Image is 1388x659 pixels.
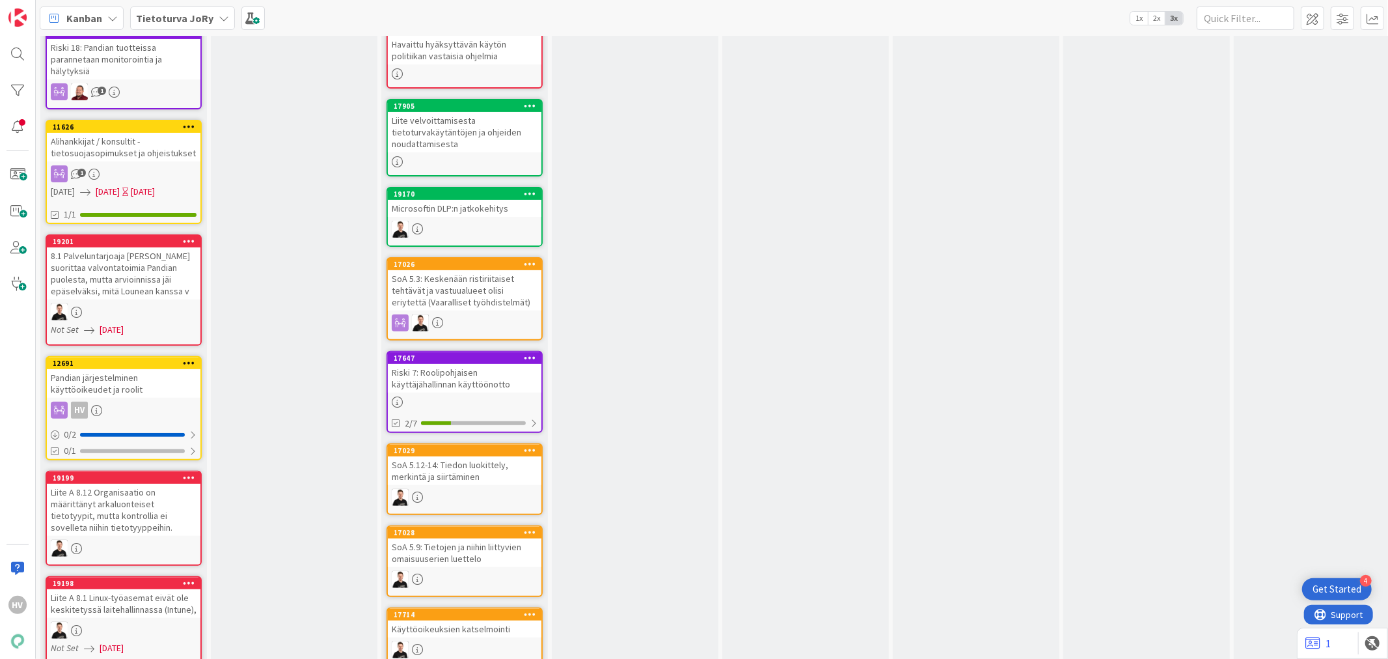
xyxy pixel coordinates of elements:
[51,303,68,320] img: JV
[388,188,541,217] div: 19170Microsoftin DLP:n jatkokehitys
[388,270,541,311] div: SoA 5.3: Keskenään ristiriitaiset tehtävät ja vastuualueet olisi eriytettä (Vaaralliset työhdiste...
[53,473,200,483] div: 19199
[387,99,543,176] a: 17905Liite velvoittamisesta tietoturvakäytäntöjen ja ohjeiden noudattamisesta
[136,12,213,25] b: Tietoturva JoRy
[47,427,200,443] div: 0/2
[388,527,541,539] div: 17028
[51,540,68,557] img: JV
[77,169,86,177] span: 1
[412,315,429,331] img: JV
[53,122,200,132] div: 11626
[47,369,200,398] div: Pandian järjestelminen käyttöoikeudet ja roolit
[388,445,541,456] div: 17029
[47,578,200,618] div: 19198Liite A 8.1 Linux-työasemat eivät ole keskitetyssä laitehallinnassa (Intune),
[387,257,543,341] a: 17026SoA 5.3: Keskenään ristiriitaiset tehtävät ja vastuualueet olisi eriytettä (Vaaralliset työh...
[388,489,541,506] div: JV
[387,23,543,89] a: Havaittu hyäksyttävän käytön politiikan vastaisia ohjelmia
[387,443,543,515] a: 17029SoA 5.12-14: Tiedon luokittely, merkintä ja siirtäminenJV
[8,596,27,614] div: HV
[53,237,200,246] div: 19201
[388,259,541,311] div: 17026SoA 5.3: Keskenään ristiriitaiset tehtävät ja vastuualueet olisi eriytettä (Vaaralliset työh...
[96,185,120,199] span: [DATE]
[47,358,200,369] div: 12691
[394,610,541,619] div: 17714
[388,641,541,658] div: JV
[47,236,200,247] div: 19201
[46,471,202,566] a: 19199Liite A 8.12 Organisaatio on määrittänyt arkaluonteiset tietotyypit, mutta kontrollia ei sov...
[394,102,541,111] div: 17905
[46,26,202,109] a: 17094Riski 18: Pandian tuotteissa parannetaan monitorointia ja hälytyksiäJS
[64,444,76,458] span: 0/1
[47,358,200,398] div: 12691Pandian järjestelminen käyttöoikeudet ja roolit
[47,39,200,79] div: Riski 18: Pandian tuotteissa parannetaan monitorointia ja hälytyksiä
[47,622,200,639] div: JV
[394,189,541,199] div: 19170
[388,364,541,393] div: Riski 7: Roolipohjaisen käyttäjähallinnan käyttöönotto
[405,417,417,430] span: 2/7
[47,472,200,484] div: 19199
[392,221,409,238] img: JV
[46,356,202,460] a: 12691Pandian järjestelminen käyttöoikeudet ja roolitHV0/20/1
[51,622,68,639] img: JV
[388,36,541,64] div: Havaittu hyäksyttävän käytön politiikan vastaisia ohjelmia
[394,446,541,455] div: 17029
[394,260,541,269] div: 17026
[1305,636,1331,651] a: 1
[8,632,27,651] img: avatar
[394,354,541,363] div: 17647
[394,528,541,537] div: 17028
[388,539,541,567] div: SoA 5.9: Tietojen ja niihin liittyvien omaisuuserien luettelo
[388,352,541,393] div: 17647Riski 7: Roolipohjaisen käyttäjähallinnan käyttöönotto
[66,10,102,26] span: Kanban
[392,641,409,658] img: JV
[100,323,124,337] span: [DATE]
[47,247,200,300] div: 8.1 Palveluntarjoaja [PERSON_NAME] suorittaa valvontatoimia Pandian puolesta, mutta arvioinnissa ...
[392,571,409,588] img: JV
[47,303,200,320] div: JV
[388,456,541,485] div: SoA 5.12-14: Tiedon luokittely, merkintä ja siirtäminen
[1313,583,1361,596] div: Get Started
[100,641,124,655] span: [DATE]
[388,112,541,152] div: Liite velvoittamisesta tietoturvakäytäntöjen ja ohjeiden noudattamisesta
[47,121,200,161] div: 11626Alihankkijat / konsultit - tietosuojasopimukset ja ohjeistukset
[131,185,155,199] div: [DATE]
[388,315,541,331] div: JV
[387,351,543,433] a: 17647Riski 7: Roolipohjaisen käyttäjähallinnan käyttöönotto2/7
[98,87,106,95] span: 1
[388,571,541,588] div: JV
[47,121,200,133] div: 11626
[64,208,76,221] span: 1/1
[1148,12,1165,25] span: 2x
[53,579,200,588] div: 19198
[71,402,88,419] div: HV
[47,402,200,419] div: HV
[27,2,59,18] span: Support
[388,221,541,238] div: JV
[388,188,541,200] div: 19170
[71,83,88,100] img: JS
[388,352,541,364] div: 17647
[47,589,200,618] div: Liite A 8.1 Linux-työasemat eivät ole keskitetyssä laitehallinnassa (Intune),
[53,359,200,368] div: 12691
[46,234,202,346] a: 192018.1 Palveluntarjoaja [PERSON_NAME] suorittaa valvontatoimia Pandian puolesta, mutta arvioinn...
[46,120,202,224] a: 11626Alihankkijat / konsultit - tietosuojasopimukset ja ohjeistukset[DATE][DATE][DATE]1/1
[64,428,76,442] span: 0 / 2
[388,24,541,64] div: Havaittu hyäksyttävän käytön politiikan vastaisia ohjelmia
[388,100,541,112] div: 17905
[392,489,409,506] img: JV
[388,609,541,638] div: 17714Käyttöoikeuksien katselmointi
[388,200,541,217] div: Microsoftin DLP:n jatkokehitys
[388,100,541,152] div: 17905Liite velvoittamisesta tietoturvakäytäntöjen ja ohjeiden noudattamisesta
[1197,7,1294,30] input: Quick Filter...
[47,472,200,536] div: 19199Liite A 8.12 Organisaatio on määrittänyt arkaluonteiset tietotyypit, mutta kontrollia ei sov...
[388,259,541,270] div: 17026
[51,642,79,654] i: Not Set
[388,445,541,485] div: 17029SoA 5.12-14: Tiedon luokittely, merkintä ja siirtäminen
[47,83,200,100] div: JS
[388,609,541,621] div: 17714
[388,621,541,638] div: Käyttöoikeuksien katselmointi
[51,324,79,335] i: Not Set
[8,8,27,27] img: Visit kanbanzone.com
[47,133,200,161] div: Alihankkijat / konsultit - tietosuojasopimukset ja ohjeistukset
[47,578,200,589] div: 19198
